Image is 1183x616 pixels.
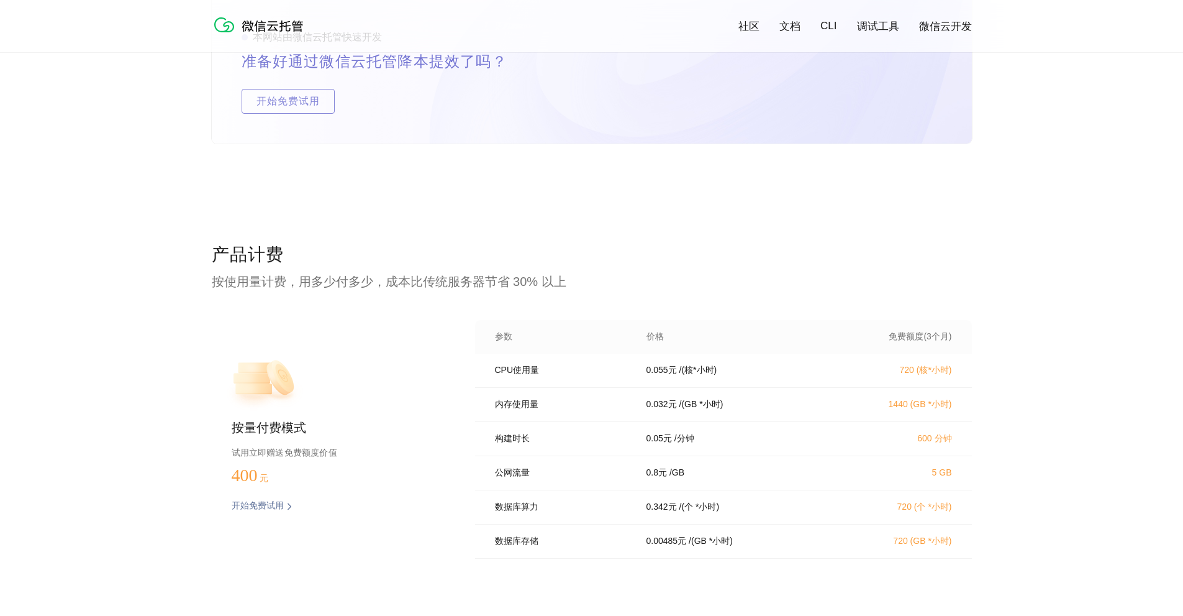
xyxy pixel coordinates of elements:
[232,420,435,437] p: 按量付费模式
[495,536,629,547] p: 数据库存储
[212,243,972,268] p: 产品计费
[646,536,687,547] p: 0.00485 元
[738,19,759,34] a: 社区
[232,500,284,513] p: 开始免费试用
[843,399,952,410] p: 1440 (GB *小时)
[232,444,435,461] p: 试用立即赠送免费额度价值
[242,49,537,74] p: 准备好通过微信云托管降本提效了吗？
[779,19,800,34] a: 文档
[232,466,294,485] p: 400
[843,331,952,342] p: 免费额度(3个月)
[689,536,733,547] p: / (GB *小时)
[646,399,677,410] p: 0.032 元
[674,433,694,444] p: / 分钟
[495,433,629,444] p: 构建时长
[679,365,717,376] p: / (核*小时)
[646,331,664,342] p: 价格
[857,19,899,34] a: 调试工具
[495,365,629,376] p: CPU使用量
[646,365,677,376] p: 0.055 元
[495,331,629,342] p: 参数
[495,467,629,479] p: 公网流量
[212,29,311,39] a: 微信云托管
[646,502,677,513] p: 0.342 元
[646,433,672,444] p: 0.05 元
[679,502,720,513] p: / (个 *小时)
[495,502,629,513] p: 数据库算力
[212,12,311,37] img: 微信云托管
[919,19,972,34] a: 微信云开发
[843,502,952,513] p: 720 (个 *小时)
[260,474,268,483] span: 元
[646,467,667,479] p: 0.8 元
[669,467,684,479] p: / GB
[820,20,836,32] a: CLI
[212,273,972,290] p: 按使用量计费，用多少付多少，成本比传统服务器节省 30% 以上
[679,399,723,410] p: / (GB *小时)
[843,433,952,444] p: 600 分钟
[495,399,629,410] p: 内存使用量
[843,365,952,376] p: 720 (核*小时)
[843,467,952,477] p: 5 GB
[843,536,952,547] p: 720 (GB *小时)
[242,89,334,114] span: 开始免费试用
